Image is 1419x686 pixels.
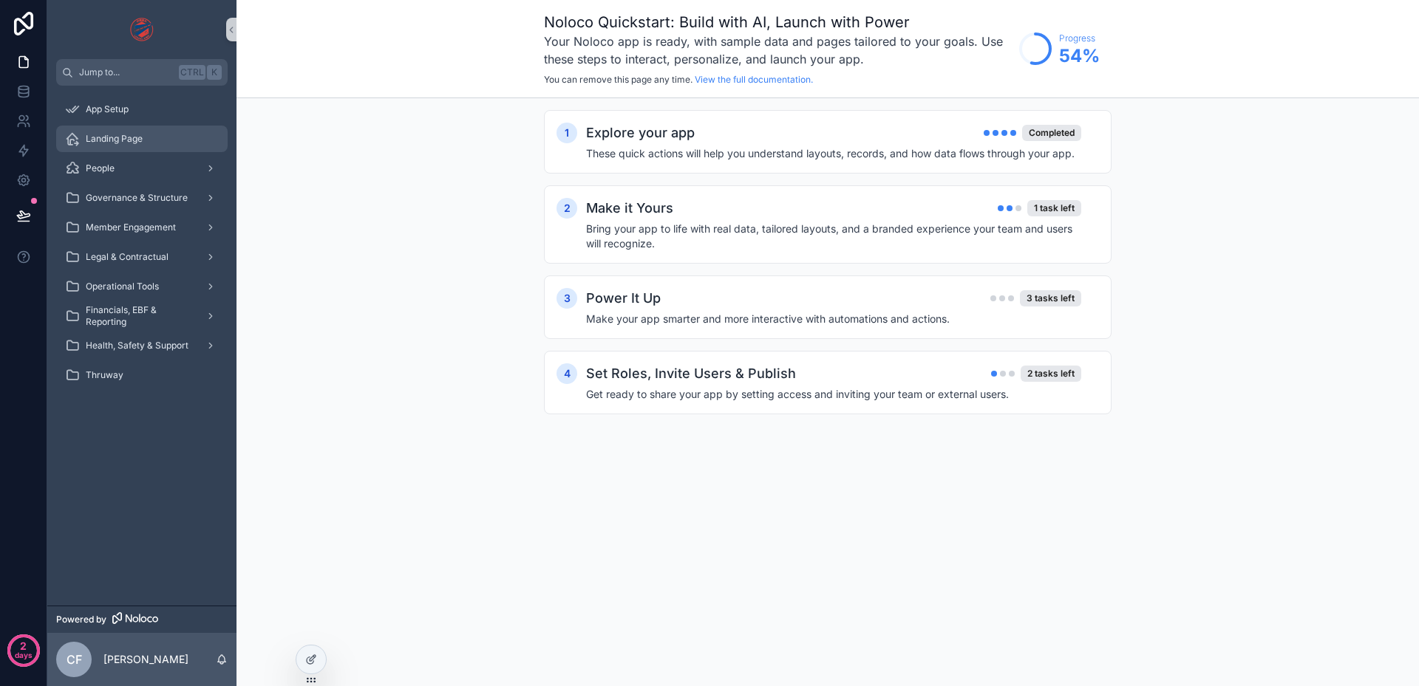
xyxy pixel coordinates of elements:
img: App logo [130,18,154,41]
a: Powered by [47,606,236,633]
div: scrollable content [47,86,236,408]
p: days [15,645,33,665]
span: You can remove this page any time. [544,74,693,85]
span: K [208,66,220,78]
span: Landing Page [86,133,143,145]
a: Operational Tools [56,273,228,300]
button: Jump to...CtrlK [56,59,228,86]
a: People [56,155,228,182]
h3: Your Noloco app is ready, with sample data and pages tailored to your goals. Use these steps to i... [544,32,1012,68]
span: People [86,162,115,174]
span: Operational Tools [86,281,159,292]
h1: Noloco Quickstart: Build with AI, Launch with Power [544,12,1012,32]
a: View the full documentation. [695,74,813,85]
span: 54 % [1059,44,1100,68]
span: Progress [1059,32,1100,44]
span: Thruway [86,369,123,381]
span: Powered by [56,614,106,625]
span: Governance & Structure [86,192,188,204]
span: Financials, EBF & Reporting [86,304,194,328]
span: Ctrl [179,65,205,80]
a: App Setup [56,96,228,123]
a: Financials, EBF & Reporting [56,303,228,329]
a: Landing Page [56,126,228,152]
span: App Setup [86,103,129,115]
p: 2 [20,639,27,654]
a: Governance & Structure [56,185,228,211]
span: CF [67,651,82,668]
span: Legal & Contractual [86,251,169,263]
p: [PERSON_NAME] [103,652,188,667]
a: Thruway [56,362,228,388]
span: Jump to... [79,66,173,78]
a: Legal & Contractual [56,244,228,270]
span: Member Engagement [86,222,176,233]
a: Health, Safety & Support [56,332,228,359]
a: Member Engagement [56,214,228,241]
span: Health, Safety & Support [86,340,188,351]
